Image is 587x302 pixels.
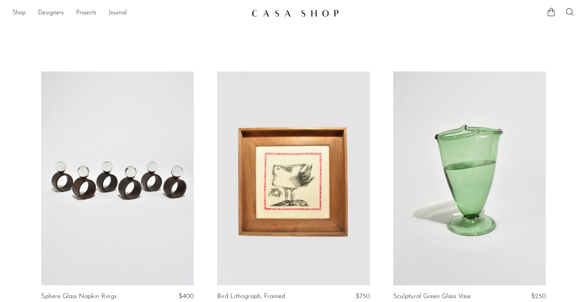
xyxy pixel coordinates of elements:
[393,293,471,300] a: Sculptural Green Glass Vase
[76,8,96,18] a: Projects
[179,293,194,300] span: $400
[109,8,127,18] a: Journal
[12,7,245,20] ul: NEW HEADER MENU
[41,293,116,300] a: Sphere Glass Napkin Rings
[12,7,245,20] nav: Desktop navigation
[356,293,370,300] span: $750
[38,8,64,18] a: Designers
[12,8,26,18] a: Shop
[531,293,546,300] span: $250
[217,293,285,300] a: Bird Lithograph, Framed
